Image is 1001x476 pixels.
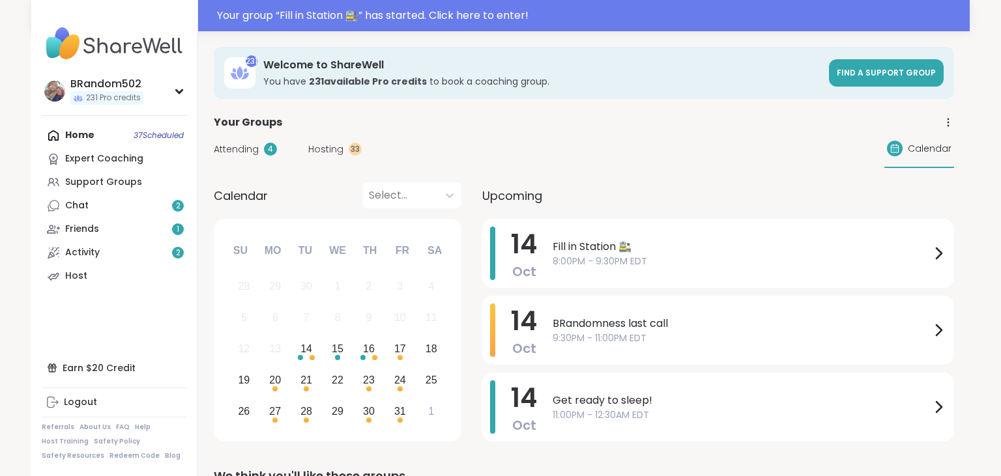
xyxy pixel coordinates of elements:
[214,115,282,130] span: Your Groups
[261,273,289,301] div: Not available Monday, September 29th, 2025
[386,304,414,332] div: Not available Friday, October 10th, 2025
[241,309,247,326] div: 5
[388,236,416,265] div: Fr
[332,371,343,389] div: 22
[363,371,375,389] div: 23
[417,304,445,332] div: Not available Saturday, October 11th, 2025
[355,304,383,332] div: Not available Thursday, October 9th, 2025
[300,340,312,357] div: 14
[109,451,160,460] a: Redeem Code
[293,366,321,394] div: Choose Tuesday, October 21st, 2025
[65,199,89,212] div: Chat
[908,142,951,156] span: Calendar
[258,236,287,265] div: Mo
[214,143,259,156] span: Attending
[349,143,362,156] div: 33
[363,402,375,420] div: 30
[94,437,140,446] a: Safety Policy
[386,366,414,394] div: Choose Friday, October 24th, 2025
[553,255,931,268] span: 8:00PM - 9:30PM EDT
[366,277,371,295] div: 2
[70,77,143,91] div: BRandom502
[230,273,258,301] div: Not available Sunday, September 28th, 2025
[386,335,414,363] div: Choose Friday, October 17th, 2025
[829,59,944,87] a: Find a support group
[837,67,936,78] span: Find a support group
[511,380,537,416] span: 14
[42,21,187,66] img: ShareWell Nav Logo
[165,451,181,460] a: Blog
[394,340,406,357] div: 17
[323,236,352,265] div: We
[355,366,383,394] div: Choose Thursday, October 23rd, 2025
[293,304,321,332] div: Not available Tuesday, October 7th, 2025
[261,335,289,363] div: Not available Monday, October 13th, 2025
[428,277,434,295] div: 4
[65,246,100,259] div: Activity
[324,335,352,363] div: Choose Wednesday, October 15th, 2025
[512,416,536,434] span: Oct
[355,397,383,425] div: Choose Thursday, October 30th, 2025
[238,340,250,357] div: 12
[263,75,821,88] h3: You have to book a coaching group.
[397,277,403,295] div: 3
[394,402,406,420] div: 31
[335,277,341,295] div: 1
[512,339,536,357] span: Oct
[355,335,383,363] div: Choose Thursday, October 16th, 2025
[177,224,179,235] span: 1
[293,335,321,363] div: Choose Tuesday, October 14th, 2025
[332,340,343,357] div: 15
[269,371,281,389] div: 20
[261,366,289,394] div: Choose Monday, October 20th, 2025
[553,331,931,345] span: 9:30PM - 11:00PM EDT
[324,366,352,394] div: Choose Wednesday, October 22nd, 2025
[246,55,257,67] div: 231
[293,273,321,301] div: Not available Tuesday, September 30th, 2025
[261,304,289,332] div: Not available Monday, October 6th, 2025
[176,201,181,212] span: 2
[386,397,414,425] div: Choose Friday, October 31st, 2025
[264,143,277,156] div: 4
[324,304,352,332] div: Not available Wednesday, October 8th, 2025
[426,309,437,326] div: 11
[42,451,104,460] a: Safety Resources
[324,397,352,425] div: Choose Wednesday, October 29th, 2025
[214,187,268,204] span: Calendar
[42,217,187,241] a: Friends1
[355,273,383,301] div: Not available Thursday, October 2nd, 2025
[482,187,542,204] span: Upcoming
[394,309,406,326] div: 10
[428,402,434,420] div: 1
[309,75,427,88] b: 231 available Pro credit s
[417,335,445,363] div: Choose Saturday, October 18th, 2025
[511,303,537,339] span: 14
[42,194,187,217] a: Chat2
[230,366,258,394] div: Choose Sunday, October 19th, 2025
[553,316,931,331] span: BRandomness last call
[65,270,87,283] div: Host
[42,423,74,432] a: Referrals
[42,356,187,380] div: Earn $20 Credit
[553,393,931,408] span: Get ready to sleep!
[324,273,352,301] div: Not available Wednesday, October 1st, 2025
[238,402,250,420] div: 26
[308,143,343,156] span: Hosting
[135,423,151,432] a: Help
[426,340,437,357] div: 18
[228,271,446,427] div: month 2025-10
[300,402,312,420] div: 28
[176,247,181,259] span: 2
[230,397,258,425] div: Choose Sunday, October 26th, 2025
[363,340,375,357] div: 16
[217,8,962,23] div: Your group “ Fill in Station 🚉 ” has started. Click here to enter!
[65,223,99,236] div: Friends
[44,81,65,102] img: BRandom502
[417,397,445,425] div: Choose Saturday, November 1st, 2025
[304,309,310,326] div: 7
[238,277,250,295] div: 28
[64,396,97,409] div: Logout
[394,371,406,389] div: 24
[42,241,187,264] a: Activity2
[42,437,89,446] a: Host Training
